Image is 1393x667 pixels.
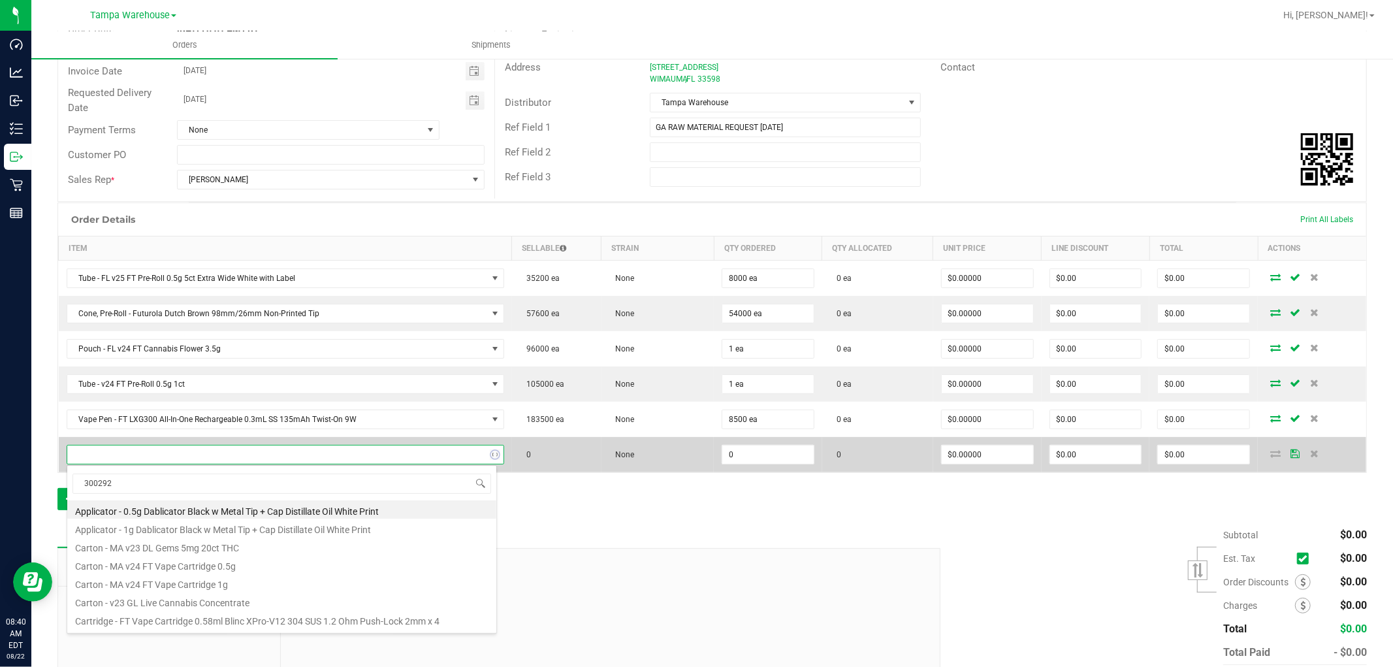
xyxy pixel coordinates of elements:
span: Total [1223,623,1247,635]
input: 0 [1158,410,1249,429]
input: 0 [722,340,814,358]
button: Add New Detail [57,488,145,510]
span: Ref Field 2 [505,146,551,158]
inline-svg: Inventory [10,122,23,135]
span: Delete Order Detail [1305,308,1324,316]
h1: Order Details [71,214,135,225]
span: Shipments [454,39,528,51]
input: 0 [1158,446,1249,464]
span: Delete Order Detail [1305,414,1324,422]
span: Subtotal [1223,530,1258,540]
span: NO DATA FOUND [67,268,504,288]
input: 0 [1050,304,1142,323]
input: 0 [722,375,814,393]
input: 0 [942,340,1033,358]
span: Ref Field 3 [505,171,551,183]
span: Tube - v24 FT Pre-Roll 0.5g 1ct [67,375,487,393]
th: Line Discount [1042,236,1150,261]
span: Delete Order Detail [1305,379,1324,387]
span: Pouch - FL v24 FT Cannabis Flower 3.5g [67,340,487,358]
iframe: Resource center [13,562,52,602]
a: Orders [31,31,338,59]
span: 0 [520,450,531,459]
input: 0 [1050,446,1142,464]
span: 105000 ea [520,380,564,389]
input: 0 [1158,269,1249,287]
a: Shipments [338,31,644,59]
th: Qty Allocated [822,236,933,261]
span: 35200 ea [520,274,560,283]
input: 0 [722,269,814,287]
inline-svg: Analytics [10,66,23,79]
span: [PERSON_NAME] [178,171,468,189]
span: Total Paid [1223,646,1270,659]
span: Customer PO [68,149,126,161]
span: None [609,344,635,353]
span: $0.00 [1340,623,1367,635]
span: 0 ea [830,415,852,424]
inline-svg: Dashboard [10,38,23,51]
span: None [609,450,635,459]
input: 0 [942,446,1033,464]
span: Invoice Date [68,65,122,77]
inline-svg: Retail [10,178,23,191]
input: 0 [1050,410,1142,429]
span: 0 ea [830,309,852,318]
span: NO DATA FOUND [67,374,504,394]
span: Distributor [505,97,551,108]
span: Sales Rep [68,174,111,186]
span: - $0.00 [1334,646,1367,659]
span: Delete Order Detail [1305,449,1324,457]
input: 0 [942,375,1033,393]
th: Strain [601,236,714,261]
span: Save Order Detail [1285,308,1305,316]
inline-svg: Outbound [10,150,23,163]
span: Save Order Detail [1285,344,1305,351]
span: None [609,274,635,283]
span: Tampa Warehouse [90,10,170,21]
span: Ref Field 1 [505,122,551,133]
input: 0 [722,410,814,429]
span: Delete Order Detail [1305,273,1324,281]
input: 0 [1158,375,1249,393]
span: None [178,121,423,139]
span: Toggle calendar [466,91,485,110]
span: 57600 ea [520,309,560,318]
span: Vape Pen - FT LXG300 All-In-One Rechargeable 0.3mL SS 135mAh Twist-On 9W [67,410,487,429]
span: Cone, Pre-Roll - Futurola Dutch Brown 98mm/26mm Non-Printed Tip [67,304,487,323]
span: Print All Labels [1300,215,1353,224]
span: Toggle calendar [466,62,485,80]
input: 0 [942,304,1033,323]
span: Save Order Detail [1285,273,1305,281]
span: $0.00 [1340,576,1367,588]
span: , [685,74,686,84]
span: Address [505,61,541,73]
span: Save Order Detail [1285,449,1305,457]
span: Orders [155,39,215,51]
span: Delete Order Detail [1305,344,1324,351]
span: Save Order Detail [1285,379,1305,387]
input: 0 [1158,304,1249,323]
img: Scan me! [1301,133,1353,186]
span: Payment Terms [68,124,136,136]
span: 0 ea [830,274,852,283]
span: 0 [830,450,841,459]
span: None [609,415,635,424]
th: Qty Ordered [714,236,822,261]
div: Notes [57,523,136,548]
span: Save Order Detail [1285,414,1305,422]
span: None [609,380,635,389]
span: 0 ea [830,380,852,389]
inline-svg: Inbound [10,94,23,107]
span: 0 ea [830,344,852,353]
qrcode: 11826664 [1301,133,1353,186]
span: NO DATA FOUND [67,304,504,323]
th: Total [1149,236,1258,261]
input: 0 [722,446,814,464]
span: Hi, [PERSON_NAME]! [1283,10,1368,20]
input: 0 [722,304,814,323]
input: 0 [942,410,1033,429]
inline-svg: Reports [10,206,23,220]
input: 0 [1158,340,1249,358]
span: NO DATA FOUND [67,410,504,429]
